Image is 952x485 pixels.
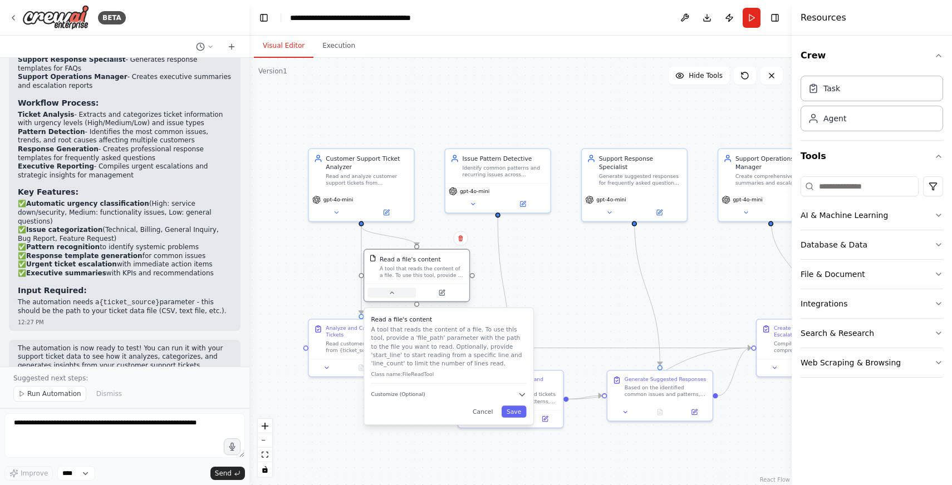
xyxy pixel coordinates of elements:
strong: Response Generation [18,145,99,153]
g: Edge from 7fb05781-4d01-4e49-87a4-c60afca197f9 to 8bf74f35-40e0-428b-844e-6203d817df52 [357,226,365,314]
button: Cancel [468,405,498,417]
button: Customize (Optional) [371,390,527,399]
button: Open in side panel [635,207,684,217]
div: Task [823,83,840,94]
div: Tools [801,172,943,387]
div: Compile all analysis results into comprehensive reports for the support team and management. Crea... [774,340,857,354]
div: Analyze and Categorize Support Tickets [326,325,409,339]
div: Identify Issue Patterns and TrendsAnalyze the categorized tickets to identify common patterns, re... [457,370,564,428]
p: Suggested next steps: [13,374,236,383]
p: Class name: FileReadTool [371,371,527,378]
button: No output available [343,363,380,373]
div: BETA [98,11,126,24]
button: Open in side panel [499,199,547,209]
div: Support Operations Manager [735,154,818,171]
g: Edge from 8bf74f35-40e0-428b-844e-6203d817df52 to e6947477-3ab8-4bd9-bb1d-21557bf168cd [419,344,751,352]
button: zoom out [258,433,272,448]
div: Customer Support Ticket Analyzer [326,154,409,171]
strong: Response template generation [26,252,143,260]
button: Crew [801,40,943,71]
a: React Flow attribution [760,477,790,483]
button: Click to speak your automation idea [224,438,241,455]
g: Edge from 58100a05-d9a9-4215-a55d-f4523186fbe3 to e6947477-3ab8-4bd9-bb1d-21557bf168cd [568,344,751,403]
code: {ticket_source} [99,299,159,306]
button: Open in side panel [418,288,466,298]
strong: Support Response Specialist [18,56,126,63]
button: Save [502,405,527,417]
div: 12:27 PM [18,318,232,326]
button: Visual Editor [254,34,313,58]
div: Generate Suggested ResponsesBased on the identified common issues and patterns, create suggested ... [607,370,714,422]
span: gpt-4o-mini [323,196,353,203]
button: Switch to previous chat [192,40,218,53]
div: Issue Pattern Detective [463,154,546,162]
strong: Key Features: [18,187,78,196]
li: - Identifies the most common issues, trends, and root causes affecting multiple customers [18,128,232,145]
strong: Input Required: [18,286,87,295]
div: Analyze the categorized tickets to identify common patterns, recurring issues, and trends. Focus ... [475,391,558,405]
p: ✅ (High: service down/security, Medium: functionality issues, Low: general questions) ✅ (Technica... [18,200,232,278]
button: No output available [642,407,678,417]
li: - Compiles urgent escalations and strategic insights for management [18,162,232,180]
div: Create comprehensive summaries and escalation reports for the support team. Compile urgent ticket... [735,173,818,187]
button: Start a new chat [223,40,241,53]
button: fit view [258,448,272,462]
span: gpt-4o-mini [460,188,489,195]
div: Customer Support Ticket AnalyzerRead and analyze customer support tickets from {ticket_source}, c... [308,148,415,222]
button: Delete node [453,231,468,245]
span: Dismiss [96,389,122,398]
span: Improve [21,469,48,478]
button: Integrations [801,289,943,318]
button: Search & Research [801,319,943,348]
h3: Read a file's content [371,315,527,323]
g: Edge from 23427df6-8ec6-41fc-bc81-a5f67d2e05c4 to a0016b35-1797-4340-96fb-e3f87c2c61f2 [630,217,664,365]
button: Hide Tools [669,67,729,85]
button: Hide right sidebar [767,10,783,26]
div: Create Executive Summary and Escalation ReportCompile all analysis results into comprehensive rep... [756,319,863,377]
button: Execution [313,34,364,58]
div: Support Operations ManagerCreate comprehensive summaries and escalation reports for the support t... [718,148,825,222]
div: Read a file's content [380,255,441,263]
nav: breadcrumb [290,12,415,23]
div: Support Response SpecialistGenerate suggested responses for frequently asked questions and common... [581,148,688,222]
button: zoom in [258,419,272,433]
strong: Automatic urgency classification [26,200,149,207]
button: Hide left sidebar [256,10,272,26]
strong: Urgent ticket escalation [26,260,117,268]
div: Based on the identified common issues and patterns, create suggested response templates for frequ... [625,384,708,398]
li: - Generates response templates for FAQs [18,56,232,73]
div: Issue Pattern DetectiveIdentify common patterns and recurring issues across customer support tick... [444,148,551,213]
button: Open in side panel [772,207,820,217]
button: Database & Data [801,230,943,259]
button: Web Scraping & Browsing [801,348,943,377]
strong: Pattern recognition [26,243,100,251]
p: A tool that reads the content of a file. To use this tool, provide a 'file_path' parameter with t... [371,325,527,368]
span: Customize (Optional) [371,391,425,398]
strong: Ticket Analysis [18,111,74,118]
span: Run Automation [27,389,81,398]
div: Agent [823,113,846,124]
strong: Executive Reporting [18,162,94,170]
div: React Flow controls [258,419,272,477]
g: Edge from a0016b35-1797-4340-96fb-e3f87c2c61f2 to e6947477-3ab8-4bd9-bb1d-21557bf168cd [718,344,752,400]
span: gpt-4o-mini [596,196,626,203]
div: Generate suggested responses for frequently asked questions and common issues identified in custo... [599,173,682,187]
button: Open in side panel [531,414,560,424]
button: File & Document [801,260,943,289]
span: Hide Tools [689,71,723,80]
div: Identify Issue Patterns and Trends [475,376,558,390]
img: FileReadTool [370,255,376,261]
div: Analyze and Categorize Support TicketsRead customer support tickets from {ticket_source} and perf... [308,319,415,377]
p: The automation is now ready to test! You can run it with your support ticket data to see how it a... [18,344,232,370]
strong: Support Operations Manager [18,73,127,81]
h4: Resources [801,11,846,24]
div: Create Executive Summary and Escalation Report [774,325,857,339]
li: - Creates professional response templates for frequently asked questions [18,145,232,162]
button: Open in side panel [680,407,709,417]
strong: Issue categorization [26,226,102,234]
div: Version 1 [258,67,287,76]
span: gpt-4o-mini [733,196,762,203]
g: Edge from 14e16ec9-c94a-4154-be77-6157226dfccf to 58100a05-d9a9-4215-a55d-f4523186fbe3 [494,217,515,365]
div: A tool that reads the content of a file. To use this tool, provide a 'file_path' parameter with t... [380,265,464,279]
li: - Extracts and categorizes ticket information with urgency levels (High/Medium/Low) and issue types [18,111,232,128]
